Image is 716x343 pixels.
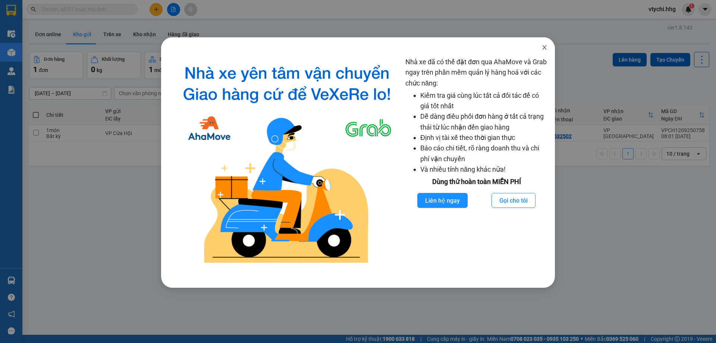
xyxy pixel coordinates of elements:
[420,143,547,164] li: Báo cáo chi tiết, rõ ràng doanh thu và chi phí vận chuyển
[492,193,536,208] button: Gọi cho tôi
[420,90,547,112] li: Kiểm tra giá cùng lúc tất cả đối tác để có giá tốt nhất
[534,37,555,58] button: Close
[420,111,547,132] li: Dễ dàng điều phối đơn hàng ở tất cả trạng thái từ lúc nhận đến giao hàng
[420,132,547,143] li: Định vị tài xế theo thời gian thực
[420,164,547,175] li: Và nhiều tính năng khác nữa!
[417,193,468,208] button: Liên hệ ngay
[499,196,528,205] span: Gọi cho tôi
[175,57,399,269] img: logo
[541,44,547,50] span: close
[405,177,547,187] div: Dùng thử hoàn toàn MIỄN PHÍ
[405,57,547,269] div: Nhà xe đã có thể đặt đơn qua AhaMove và Grab ngay trên phần mềm quản lý hàng hoá với các chức năng:
[425,196,460,205] span: Liên hệ ngay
